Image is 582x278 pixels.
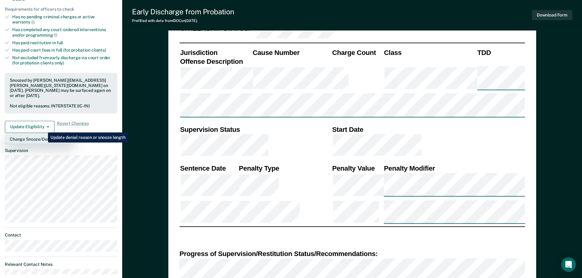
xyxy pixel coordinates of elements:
span: full [57,40,63,45]
dt: Relevant Contact Notes [5,262,117,267]
span: only) [55,60,64,65]
dt: Supervision [5,148,117,153]
th: Offense Description [179,57,252,66]
th: Sentence Date [179,164,238,172]
div: Early Discharge from Probation [132,7,234,16]
span: programming [26,33,57,38]
div: Open Intercom Messenger [561,257,576,272]
span: warrants [12,20,35,24]
th: Penalty Type [238,164,331,172]
div: Has paid restitution in [12,40,117,45]
button: Change Snooze/Denial Reason [5,134,75,144]
button: Update Eligibility [5,121,54,133]
th: TDD [477,48,525,57]
span: Revert Changes [57,121,89,133]
div: Requirements for officers to check [5,7,117,12]
div: Progress of Supervision/Restitution Status/Recommendations: [179,250,525,258]
button: Download Form [532,10,572,20]
div: Not excluded from early discharge via court order (for probation clients [12,55,117,66]
div: Has completed any court-ordered interventions and/or [12,27,117,38]
div: Has no pending criminal charges or active [12,14,117,25]
th: Supervision Status [179,125,331,134]
th: Class [383,48,476,57]
span: clients) [91,48,106,52]
th: Charge Count [331,48,383,57]
th: Start Date [331,125,525,134]
div: Not eligible reasons: INTERSTATE (IC-IN) [10,103,112,109]
div: Has paid court fees in full (for probation [12,48,117,53]
th: Cause Number [252,48,331,57]
dt: Contact [5,233,117,238]
div: Prefilled with data from IDOC on [DATE] . [132,19,234,23]
th: Jurisdiction [179,48,252,57]
th: Penalty Modifier [383,164,525,172]
th: Penalty Value [331,164,383,172]
div: Snoozed by [PERSON_NAME][EMAIL_ADDRESS][PERSON_NAME][US_STATE][DOMAIN_NAME] on [DATE]. [PERSON_NA... [10,78,112,98]
div: Dropdown Menu [5,134,75,144]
